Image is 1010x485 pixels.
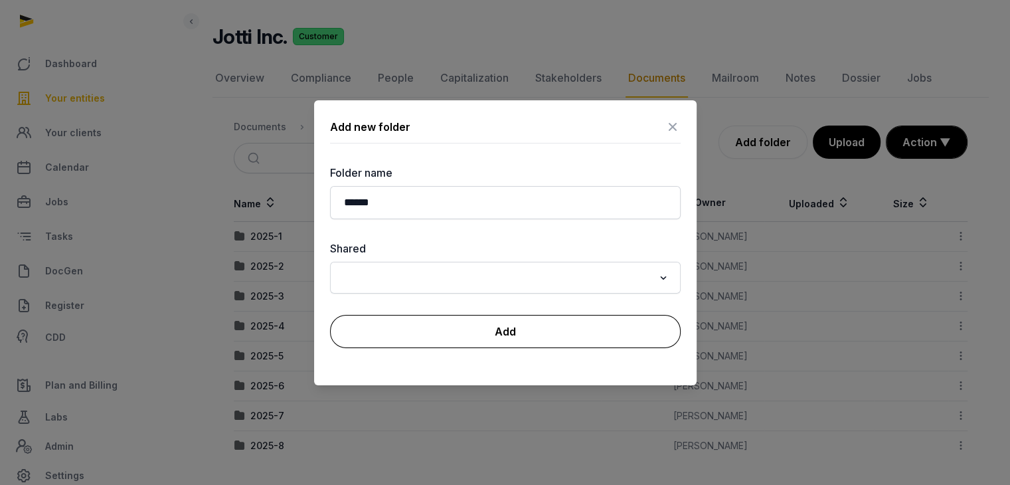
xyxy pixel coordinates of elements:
[330,241,681,256] label: Shared
[330,315,681,348] button: Add
[338,268,653,287] input: Search for option
[330,165,681,181] label: Folder name
[337,266,674,290] div: Search for option
[330,119,410,135] div: Add new folder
